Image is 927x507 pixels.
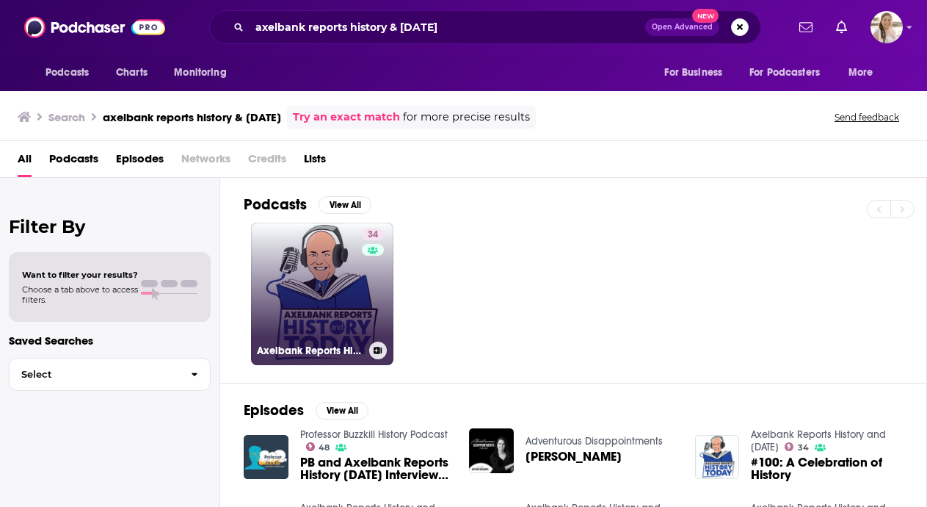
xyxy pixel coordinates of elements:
[116,147,164,177] a: Episodes
[751,456,903,481] a: #100: A Celebration of History
[526,450,622,463] span: [PERSON_NAME]
[304,147,326,177] a: Lists
[18,147,32,177] a: All
[48,110,85,124] h3: Search
[848,62,873,83] span: More
[251,223,393,365] a: 34Axelbank Reports History and [DATE]
[244,401,304,420] h2: Episodes
[319,445,330,451] span: 48
[300,456,452,481] span: PB and Axelbank Reports History [DATE] Interview Each Other!
[174,62,226,83] span: Monitoring
[35,59,108,87] button: open menu
[319,196,371,214] button: View All
[798,445,809,451] span: 34
[49,147,98,177] a: Podcasts
[664,62,722,83] span: For Business
[244,195,307,214] h2: Podcasts
[793,15,818,40] a: Show notifications dropdown
[362,229,384,240] a: 34
[300,428,448,441] a: Professor Buzzkill History Podcast
[645,18,719,36] button: Open AdvancedNew
[740,59,841,87] button: open menu
[250,15,645,39] input: Search podcasts, credits, & more...
[181,147,230,177] span: Networks
[209,10,761,44] div: Search podcasts, credits, & more...
[244,195,371,214] a: PodcastsView All
[116,62,148,83] span: Charts
[300,456,452,481] a: PB and Axelbank Reports History Today Interview Each Other!
[830,15,853,40] a: Show notifications dropdown
[10,370,179,379] span: Select
[785,442,809,451] a: 34
[9,216,211,237] h2: Filter By
[24,13,165,41] img: Podchaser - Follow, Share and Rate Podcasts
[244,435,288,480] img: PB and Axelbank Reports History Today Interview Each Other!
[164,59,245,87] button: open menu
[751,428,886,453] a: Axelbank Reports History and Today
[22,284,138,305] span: Choose a tab above to access filters.
[46,62,89,83] span: Podcasts
[652,24,713,31] span: Open Advanced
[9,334,211,348] p: Saved Searches
[469,428,514,473] img: Evan Axelbank
[749,62,820,83] span: For Podcasters
[244,401,368,420] a: EpisodesView All
[870,11,903,43] img: User Profile
[654,59,741,87] button: open menu
[106,59,156,87] a: Charts
[403,109,530,126] span: for more precise results
[526,450,622,463] a: Evan Axelbank
[316,402,368,420] button: View All
[22,270,138,280] span: Want to filter your results?
[306,442,330,451] a: 48
[103,110,281,124] h3: axelbank reports history & [DATE]
[293,109,400,126] a: Try an exact match
[9,358,211,391] button: Select
[838,59,892,87] button: open menu
[695,435,740,480] img: #100: A Celebration of History
[368,228,378,242] span: 34
[692,9,719,23] span: New
[870,11,903,43] button: Show profile menu
[526,435,663,447] a: Adventurous Disappointments
[248,147,286,177] span: Credits
[870,11,903,43] span: Logged in as acquavie
[257,345,363,357] h3: Axelbank Reports History and [DATE]
[830,111,904,123] button: Send feedback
